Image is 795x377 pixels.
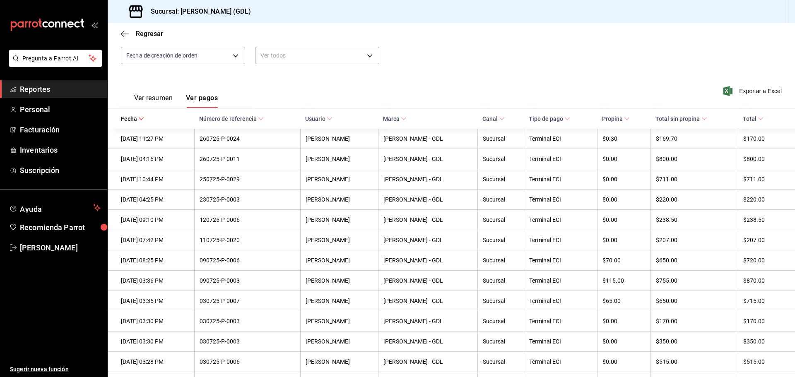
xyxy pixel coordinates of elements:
span: Usuario [305,115,332,122]
div: 030725-P-0003 [200,318,295,324]
div: 030725-P-0007 [200,298,295,304]
div: [PERSON_NAME] [306,318,373,324]
span: Canal [482,115,505,122]
div: Terminal ECI [529,176,592,182]
div: $0.00 [602,358,646,365]
span: Pregunta a Parrot AI [22,54,89,63]
div: Sucursal [483,338,519,345]
div: $650.00 [656,298,733,304]
div: Sucursal [483,135,519,142]
div: Sucursal [483,156,519,162]
span: Personal [20,104,101,115]
div: Terminal ECI [529,135,592,142]
div: Terminal ECI [529,156,592,162]
div: [DATE] 10:44 PM [121,176,189,182]
div: $170.00 [743,135,782,142]
div: $207.00 [656,237,733,243]
div: 260725-P-0024 [200,135,295,142]
div: 230725-P-0003 [200,196,295,203]
div: [PERSON_NAME] - GDL [383,135,472,142]
div: Sucursal [483,237,519,243]
div: [PERSON_NAME] - GDL [383,318,472,324]
div: $711.00 [743,176,782,182]
span: Propina [602,115,630,122]
div: $170.00 [656,318,733,324]
div: [PERSON_NAME] [306,358,373,365]
div: $70.00 [602,257,646,264]
span: Fecha [121,115,144,122]
div: Terminal ECI [529,237,592,243]
div: [PERSON_NAME] - GDL [383,257,472,264]
div: $870.00 [743,277,782,284]
div: [PERSON_NAME] - GDL [383,277,472,284]
div: [PERSON_NAME] [306,277,373,284]
div: $755.00 [656,277,733,284]
div: $350.00 [656,338,733,345]
div: [DATE] 04:16 PM [121,156,189,162]
div: [PERSON_NAME] - GDL [383,358,472,365]
div: navigation tabs [134,94,218,108]
div: [PERSON_NAME] [306,298,373,304]
div: [DATE] 03:35 PM [121,298,189,304]
div: [DATE] 04:25 PM [121,196,189,203]
div: $220.00 [656,196,733,203]
button: Ver pagos [186,94,218,108]
div: Sucursal [483,196,519,203]
div: $0.00 [602,338,646,345]
div: $238.50 [743,216,782,223]
div: Terminal ECI [529,196,592,203]
span: Recomienda Parrot [20,222,101,233]
div: [DATE] 09:10 PM [121,216,189,223]
div: [PERSON_NAME] - GDL [383,176,472,182]
div: $169.70 [656,135,733,142]
div: Sucursal [483,216,519,223]
span: Total [743,115,764,122]
span: Total sin propina [655,115,707,122]
div: [PERSON_NAME] [306,176,373,182]
div: [PERSON_NAME] - GDL [383,216,472,223]
div: 030725-P-0003 [200,338,295,345]
div: [PERSON_NAME] [306,216,373,223]
div: $207.00 [743,237,782,243]
div: $0.00 [602,156,646,162]
span: Fecha de creación de orden [126,51,198,60]
div: [DATE] 08:25 PM [121,257,189,264]
div: $350.00 [743,338,782,345]
span: Inventarios [20,144,101,156]
div: [DATE] 07:42 PM [121,237,189,243]
a: Pregunta a Parrot AI [6,60,102,69]
div: [PERSON_NAME] [306,196,373,203]
div: [DATE] 03:28 PM [121,358,189,365]
span: Reportes [20,84,101,95]
div: [DATE] 11:27 PM [121,135,189,142]
div: $0.30 [602,135,646,142]
div: [PERSON_NAME] - GDL [383,196,472,203]
div: $0.00 [602,176,646,182]
span: Facturación [20,124,101,135]
div: Sucursal [483,277,519,284]
div: [DATE] 03:30 PM [121,338,189,345]
div: $711.00 [656,176,733,182]
div: $220.00 [743,196,782,203]
span: Número de referencia [199,115,264,122]
div: [PERSON_NAME] - GDL [383,298,472,304]
div: [PERSON_NAME] [306,338,373,345]
div: [PERSON_NAME] - GDL [383,237,472,243]
span: Ayuda [20,203,90,213]
div: $720.00 [743,257,782,264]
div: 030725-P-0006 [200,358,295,365]
div: Sucursal [483,318,519,324]
div: $0.00 [602,216,646,223]
span: Sugerir nueva función [10,365,101,374]
div: Terminal ECI [529,298,592,304]
span: [PERSON_NAME] [20,242,101,253]
div: 090725-P-0006 [200,257,295,264]
div: $800.00 [743,156,782,162]
div: [PERSON_NAME] [306,257,373,264]
div: Ver todos [255,47,379,64]
div: $0.00 [602,237,646,243]
div: $800.00 [656,156,733,162]
div: [DATE] 03:36 PM [121,277,189,284]
div: $115.00 [602,277,646,284]
div: Sucursal [483,358,519,365]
